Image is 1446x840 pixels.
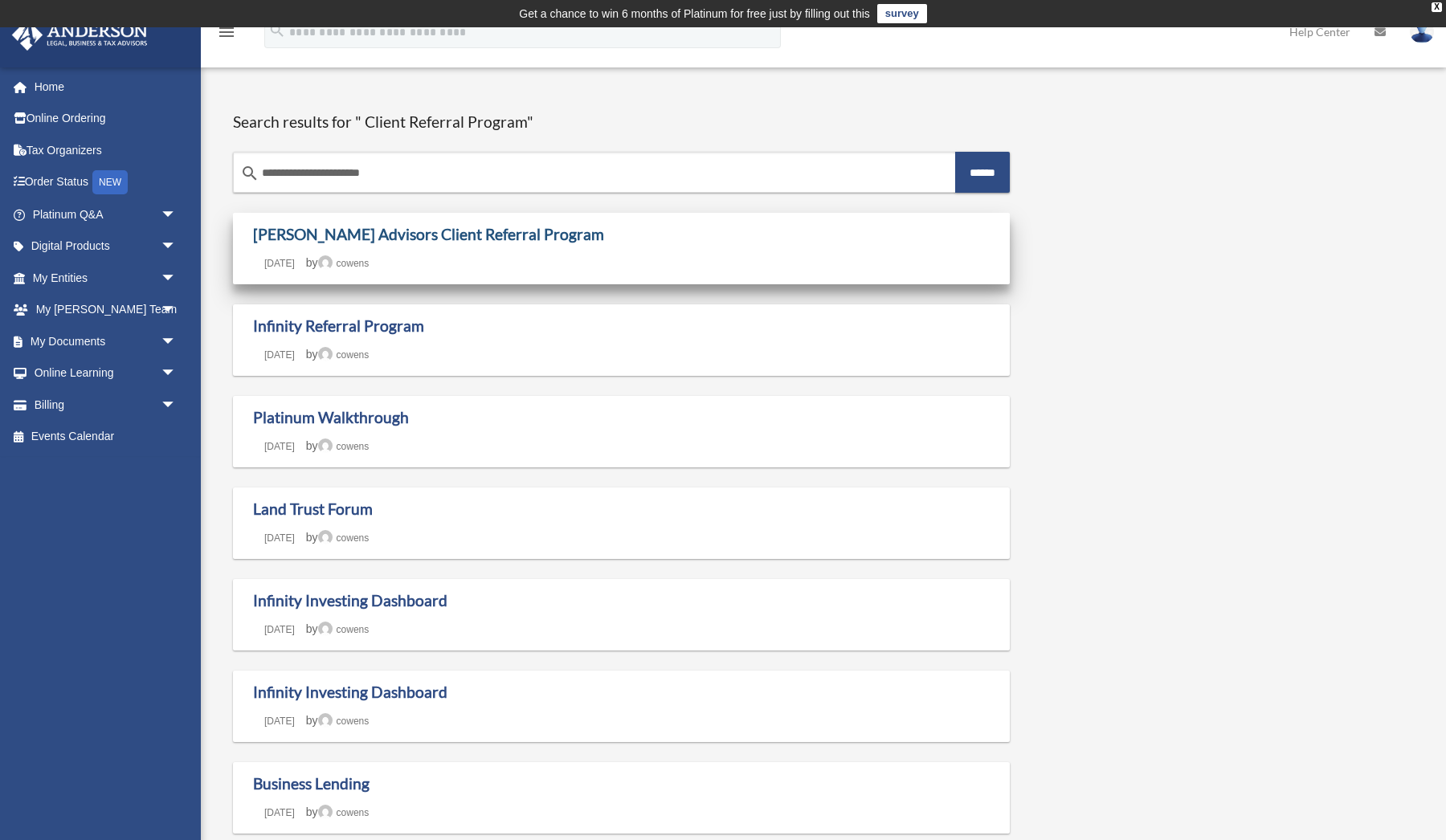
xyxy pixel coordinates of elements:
span: by [306,439,369,452]
a: Business Lending [253,774,370,793]
a: [DATE] [253,716,306,727]
span: arrow_drop_down [161,325,193,358]
a: [DATE] [253,807,306,818]
a: cowens [318,807,370,818]
a: Order StatusNEW [11,166,201,199]
a: Platinum Q&Aarrow_drop_down [11,198,201,230]
a: survey [877,4,927,23]
i: search [268,22,286,39]
img: User Pic [1410,20,1434,43]
span: by [306,714,369,727]
a: cowens [318,532,370,544]
i: menu [217,22,236,42]
span: arrow_drop_down [161,230,193,263]
span: arrow_drop_down [161,389,193,422]
a: cowens [318,258,370,269]
a: Tax Organizers [11,134,201,166]
span: arrow_drop_down [161,294,193,327]
a: My [PERSON_NAME] Teamarrow_drop_down [11,294,201,326]
a: [DATE] [253,441,306,452]
span: by [306,531,369,544]
h1: Search results for " Client Referral Program" [233,112,1010,133]
span: by [306,348,369,361]
a: [DATE] [253,532,306,544]
div: NEW [92,170,128,194]
a: Online Ordering [11,103,201,135]
a: [DATE] [253,349,306,361]
a: Online Learningarrow_drop_down [11,357,201,389]
a: [PERSON_NAME] Advisors Client Referral Program [253,225,604,243]
span: arrow_drop_down [161,357,193,390]
div: close [1432,2,1442,12]
img: Anderson Advisors Platinum Portal [7,19,153,51]
a: My Entitiesarrow_drop_down [11,262,201,294]
a: cowens [318,716,370,727]
a: Home [11,71,193,103]
span: arrow_drop_down [161,262,193,295]
a: Billingarrow_drop_down [11,389,201,421]
div: Get a chance to win 6 months of Platinum for free just by filling out this [519,4,870,23]
a: Platinum Walkthrough [253,408,409,426]
a: Digital Productsarrow_drop_down [11,230,201,263]
a: cowens [318,624,370,635]
a: cowens [318,441,370,452]
a: [DATE] [253,624,306,635]
a: Land Trust Forum [253,500,373,518]
span: by [306,622,369,635]
a: Events Calendar [11,421,201,453]
span: by [306,805,369,818]
a: [DATE] [253,258,306,269]
a: menu [217,28,236,42]
i: search [240,164,259,183]
a: cowens [318,349,370,361]
a: Infinity Investing Dashboard [253,591,447,610]
a: Infinity Investing Dashboard [253,683,447,701]
span: by [306,256,369,269]
a: My Documentsarrow_drop_down [11,325,201,357]
a: Infinity Referral Program [253,316,424,335]
span: arrow_drop_down [161,198,193,231]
